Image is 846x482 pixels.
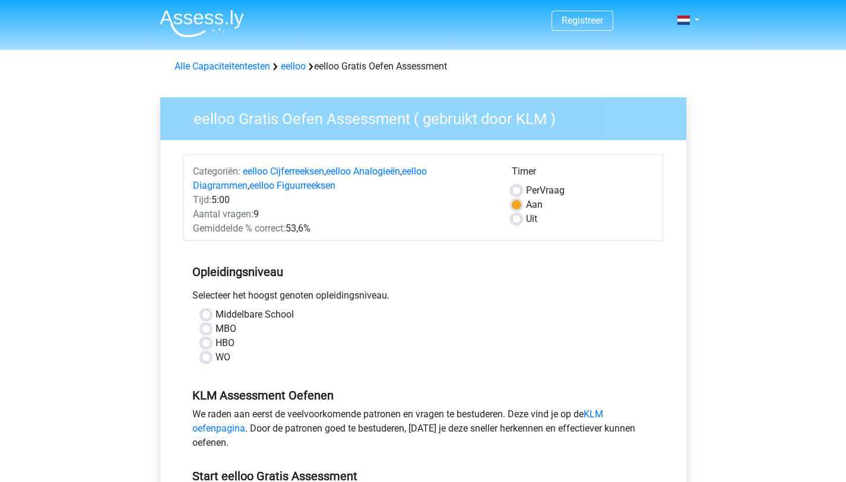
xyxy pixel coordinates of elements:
[184,193,503,207] div: 5:00
[193,194,211,205] span: Tijd:
[183,288,663,307] div: Selecteer het hoogst genoten opleidingsniveau.
[526,198,543,212] label: Aan
[216,307,294,322] label: Middelbare School
[326,166,400,177] a: eelloo Analogieën
[216,350,230,364] label: WO
[216,322,236,336] label: MBO
[193,166,240,177] span: Categoriën:
[184,221,503,236] div: 53,6%
[160,9,244,37] img: Assessly
[216,336,235,350] label: HBO
[192,260,654,284] h5: Opleidingsniveau
[526,185,540,196] span: Per
[243,166,324,177] a: eelloo Cijferreeksen
[175,61,270,72] a: Alle Capaciteitentesten
[184,207,503,221] div: 9
[512,164,654,183] div: Timer
[526,183,565,198] label: Vraag
[192,388,654,402] h5: KLM Assessment Oefenen
[193,223,286,234] span: Gemiddelde % correct:
[562,15,603,26] a: Registreer
[526,212,537,226] label: Uit
[184,164,503,193] div: , , ,
[183,407,663,455] div: We raden aan eerst de veelvoorkomende patronen en vragen te bestuderen. Deze vind je op de . Door...
[170,59,677,74] div: eelloo Gratis Oefen Assessment
[249,180,335,191] a: eelloo Figuurreeksen
[193,208,254,220] span: Aantal vragen:
[281,61,306,72] a: eelloo
[179,105,677,128] h3: eelloo Gratis Oefen Assessment ( gebruikt door KLM )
